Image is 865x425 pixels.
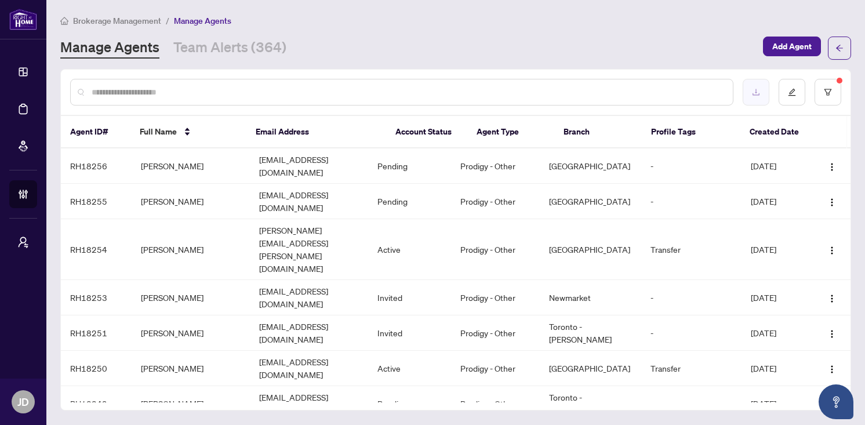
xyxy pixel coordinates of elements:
[17,237,29,248] span: user-switch
[641,315,742,351] td: -
[540,351,641,386] td: [GEOGRAPHIC_DATA]
[763,37,821,56] button: Add Agent
[641,280,742,315] td: -
[451,148,540,184] td: Prodigy - Other
[554,116,641,148] th: Branch
[467,116,554,148] th: Agent Type
[819,384,853,419] button: Open asap
[641,184,742,219] td: -
[641,386,742,422] td: -
[451,184,540,219] td: Prodigy - Other
[540,219,641,280] td: [GEOGRAPHIC_DATA]
[827,294,837,303] img: Logo
[61,315,132,351] td: RH18251
[61,116,130,148] th: Agent ID#
[742,315,812,351] td: [DATE]
[368,315,451,351] td: Invited
[823,240,841,259] button: Logo
[823,192,841,210] button: Logo
[642,116,740,148] th: Profile Tags
[827,162,837,172] img: Logo
[250,219,368,280] td: [PERSON_NAME][EMAIL_ADDRESS][PERSON_NAME][DOMAIN_NAME]
[132,280,250,315] td: [PERSON_NAME]
[386,116,467,148] th: Account Status
[61,219,132,280] td: RH18254
[250,148,368,184] td: [EMAIL_ADDRESS][DOMAIN_NAME]
[823,288,841,307] button: Logo
[641,148,742,184] td: -
[451,351,540,386] td: Prodigy - Other
[641,219,742,280] td: Transfer
[743,79,769,106] button: download
[540,184,641,219] td: [GEOGRAPHIC_DATA]
[540,148,641,184] td: [GEOGRAPHIC_DATA]
[451,315,540,351] td: Prodigy - Other
[166,14,169,27] li: /
[823,324,841,342] button: Logo
[250,386,368,422] td: [EMAIL_ADDRESS][DOMAIN_NAME]
[827,365,837,374] img: Logo
[824,88,832,96] span: filter
[73,16,161,26] span: Brokerage Management
[742,280,812,315] td: [DATE]
[823,359,841,377] button: Logo
[641,351,742,386] td: Transfer
[250,351,368,386] td: [EMAIL_ADDRESS][DOMAIN_NAME]
[368,280,451,315] td: Invited
[60,38,159,59] a: Manage Agents
[250,184,368,219] td: [EMAIL_ADDRESS][DOMAIN_NAME]
[540,386,641,422] td: Toronto - [PERSON_NAME]
[451,386,540,422] td: Prodigy - Other
[60,17,68,25] span: home
[250,315,368,351] td: [EMAIL_ADDRESS][DOMAIN_NAME]
[61,351,132,386] td: RH18250
[827,246,837,255] img: Logo
[451,280,540,315] td: Prodigy - Other
[61,148,132,184] td: RH18256
[368,386,451,422] td: Pending
[173,38,286,59] a: Team Alerts (364)
[827,198,837,207] img: Logo
[132,184,250,219] td: [PERSON_NAME]
[17,394,29,410] span: JD
[742,148,812,184] td: [DATE]
[132,148,250,184] td: [PERSON_NAME]
[752,88,760,96] span: download
[61,386,132,422] td: RH18249
[540,315,641,351] td: Toronto - [PERSON_NAME]
[9,9,37,30] img: logo
[827,329,837,339] img: Logo
[779,79,805,106] button: edit
[742,386,812,422] td: [DATE]
[132,315,250,351] td: [PERSON_NAME]
[742,351,812,386] td: [DATE]
[835,44,844,52] span: arrow-left
[742,184,812,219] td: [DATE]
[368,184,451,219] td: Pending
[772,37,812,56] span: Add Agent
[368,148,451,184] td: Pending
[130,116,246,148] th: Full Name
[451,219,540,280] td: Prodigy - Other
[61,280,132,315] td: RH18253
[140,125,177,138] span: Full Name
[540,280,641,315] td: Newmarket
[740,116,810,148] th: Created Date
[742,219,812,280] td: [DATE]
[823,157,841,175] button: Logo
[368,351,451,386] td: Active
[250,280,368,315] td: [EMAIL_ADDRESS][DOMAIN_NAME]
[788,88,796,96] span: edit
[132,351,250,386] td: [PERSON_NAME]
[61,184,132,219] td: RH18255
[132,386,250,422] td: [PERSON_NAME]
[132,219,250,280] td: [PERSON_NAME]
[174,16,231,26] span: Manage Agents
[815,79,841,106] button: filter
[246,116,386,148] th: Email Address
[368,219,451,280] td: Active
